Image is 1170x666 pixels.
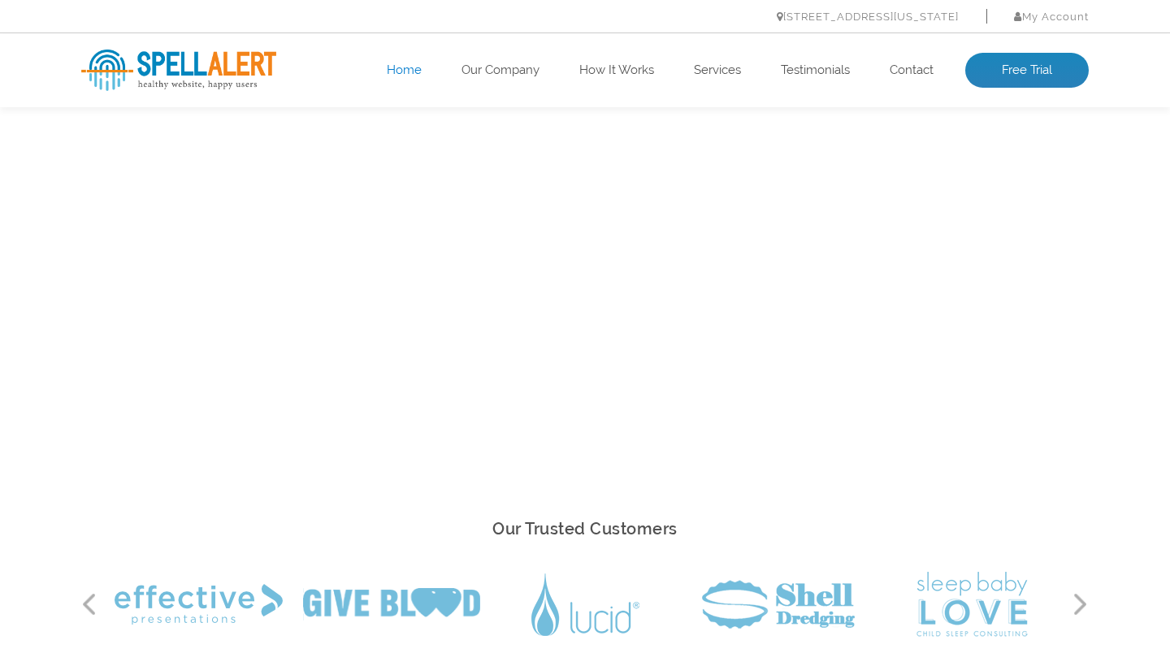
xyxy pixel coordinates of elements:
button: Next [1072,592,1089,616]
img: Give Blood [303,588,480,621]
img: Shell Dredging [702,580,855,629]
button: Previous [81,592,97,616]
img: Lucid [531,573,639,636]
img: Effective [115,584,283,625]
img: Sleep Baby Love [916,572,1028,637]
h2: Our Trusted Customers [81,515,1089,543]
